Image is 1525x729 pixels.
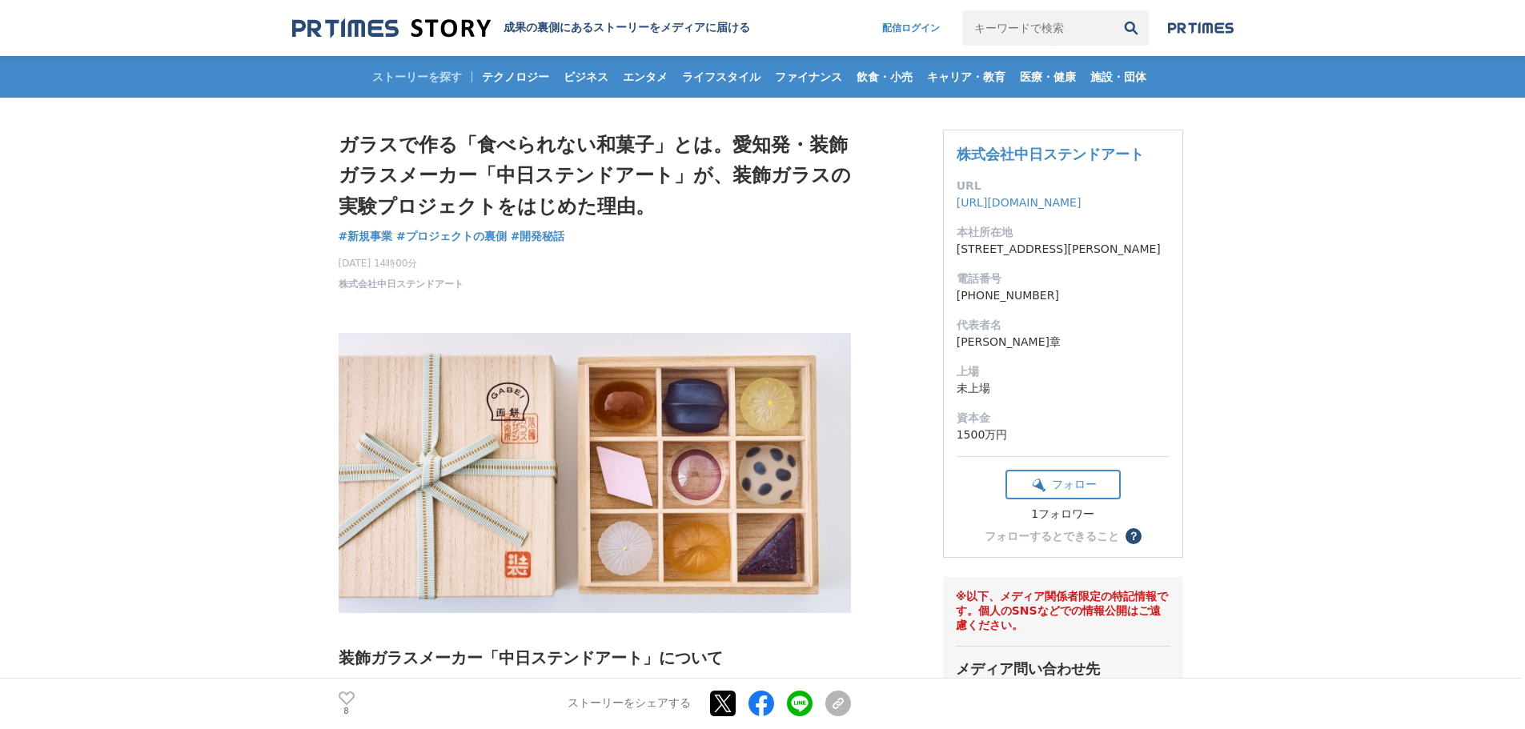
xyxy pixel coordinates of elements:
[396,229,507,243] span: #プロジェクトの裏側
[476,56,556,98] a: テクノロジー
[616,70,674,84] span: エンタメ
[957,410,1170,427] dt: 資本金
[1005,470,1121,499] button: フォロー
[339,229,393,243] span: #新規事業
[850,56,919,98] a: 飲食・小売
[956,590,1170,633] div: ※以下、メディア関係者限定の特記情報です。個人のSNSなどでの情報公開はご遠慮ください。
[957,287,1170,304] dd: [PHONE_NUMBER]
[396,228,507,245] a: #プロジェクトの裏側
[676,56,767,98] a: ライフスタイル
[339,649,723,667] strong: 装飾ガラスメーカー「中日ステンドアート」について
[769,70,849,84] span: ファイナンス
[957,224,1170,241] dt: 本社所在地
[339,228,393,245] a: #新規事業
[1013,70,1082,84] span: 医療・健康
[769,56,849,98] a: ファイナンス
[511,228,565,245] a: #開発秘話
[921,70,1012,84] span: キャリア・教育
[339,256,464,270] span: [DATE] 14時00分
[339,333,851,613] img: thumbnail_c9570280-196c-11ee-bf1a-95d3b97d6d66.jpg
[511,229,565,243] span: #開発秘話
[957,363,1170,380] dt: 上場
[504,21,750,35] h2: 成果の裏側にあるストーリーをメディアに届ける
[292,18,750,39] a: 成果の裏側にあるストーリーをメディアに届ける 成果の裏側にあるストーリーをメディアに届ける
[339,130,851,222] h1: ガラスで作る「食べられない和菓子」とは。愛知発・装飾ガラスメーカー「中日ステンドアート」が、装飾ガラスの実験プロジェクトをはじめた理由。
[616,56,674,98] a: エンタメ
[339,707,355,715] p: 8
[957,270,1170,287] dt: 電話番号
[1168,22,1234,34] img: prtimes
[962,10,1114,46] input: キーワードで検索
[1005,507,1121,522] div: 1フォロワー
[292,18,491,39] img: 成果の裏側にあるストーリーをメディアに届ける
[957,334,1170,350] dd: [PERSON_NAME]章
[985,531,1119,542] div: フォローするとできること
[476,70,556,84] span: テクノロジー
[1126,528,1142,544] button: ？
[1084,56,1153,98] a: 施設・団体
[568,697,691,711] p: ストーリーをシェアする
[957,380,1170,397] dd: 未上場
[676,70,767,84] span: ライフスタイル
[956,646,1170,679] div: メディア問い合わせ先
[957,146,1144,162] a: 株式会社中日ステンドアート
[921,56,1012,98] a: キャリア・教育
[957,317,1170,334] dt: 代表者名
[557,70,615,84] span: ビジネス
[1084,70,1153,84] span: 施設・団体
[557,56,615,98] a: ビジネス
[866,10,956,46] a: 配信ログイン
[957,196,1082,209] a: [URL][DOMAIN_NAME]
[1013,56,1082,98] a: 医療・健康
[339,277,464,291] a: 株式会社中日ステンドアート
[850,70,919,84] span: 飲食・小売
[1114,10,1149,46] button: 検索
[957,427,1170,443] dd: 1500万円
[957,178,1170,194] dt: URL
[1128,531,1139,542] span: ？
[957,241,1170,258] dd: [STREET_ADDRESS][PERSON_NAME]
